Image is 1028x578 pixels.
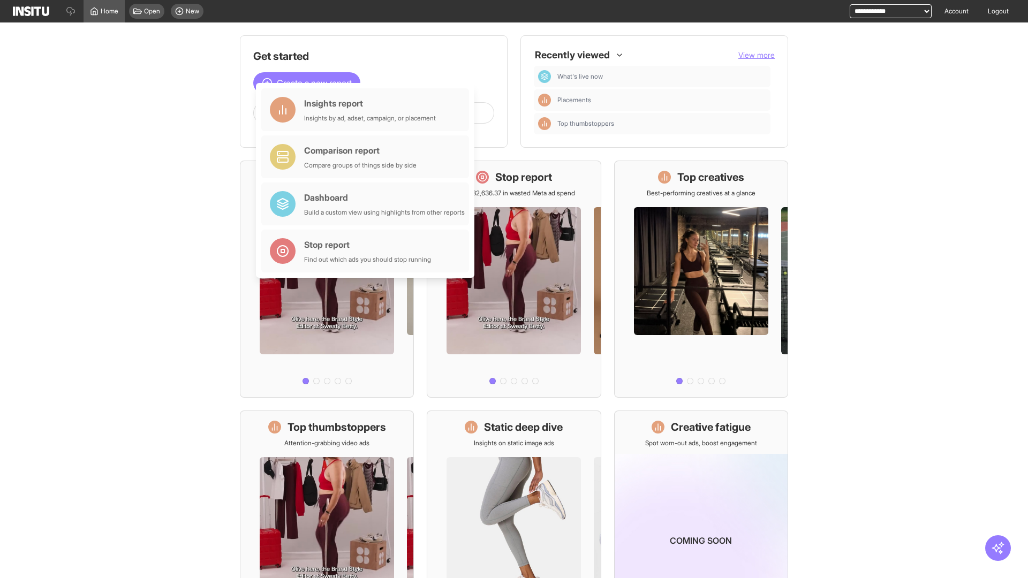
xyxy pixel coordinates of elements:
[538,70,551,83] div: Dashboard
[304,144,417,157] div: Comparison report
[453,189,575,197] p: Save £32,636.37 in wasted Meta ad spend
[495,170,552,185] h1: Stop report
[304,191,465,204] div: Dashboard
[304,97,436,110] div: Insights report
[614,161,788,398] a: Top creativesBest-performing creatives at a glance
[253,72,360,94] button: Create a new report
[557,96,591,104] span: Placements
[538,117,551,130] div: Insights
[304,114,436,123] div: Insights by ad, adset, campaign, or placement
[738,50,775,60] button: View more
[538,94,551,107] div: Insights
[557,72,603,81] span: What's live now
[484,420,563,435] h1: Static deep dive
[288,420,386,435] h1: Top thumbstoppers
[738,50,775,59] span: View more
[557,119,614,128] span: Top thumbstoppers
[647,189,755,197] p: Best-performing creatives at a glance
[304,255,431,264] div: Find out which ads you should stop running
[13,6,49,16] img: Logo
[557,119,766,128] span: Top thumbstoppers
[557,96,766,104] span: Placements
[253,49,494,64] h1: Get started
[277,77,352,89] span: Create a new report
[677,170,744,185] h1: Top creatives
[304,208,465,217] div: Build a custom view using highlights from other reports
[304,161,417,170] div: Compare groups of things side by side
[284,439,369,447] p: Attention-grabbing video ads
[101,7,118,16] span: Home
[186,7,199,16] span: New
[240,161,414,398] a: What's live nowSee all active ads instantly
[474,439,554,447] p: Insights on static image ads
[304,238,431,251] div: Stop report
[144,7,160,16] span: Open
[427,161,601,398] a: Stop reportSave £32,636.37 in wasted Meta ad spend
[557,72,766,81] span: What's live now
